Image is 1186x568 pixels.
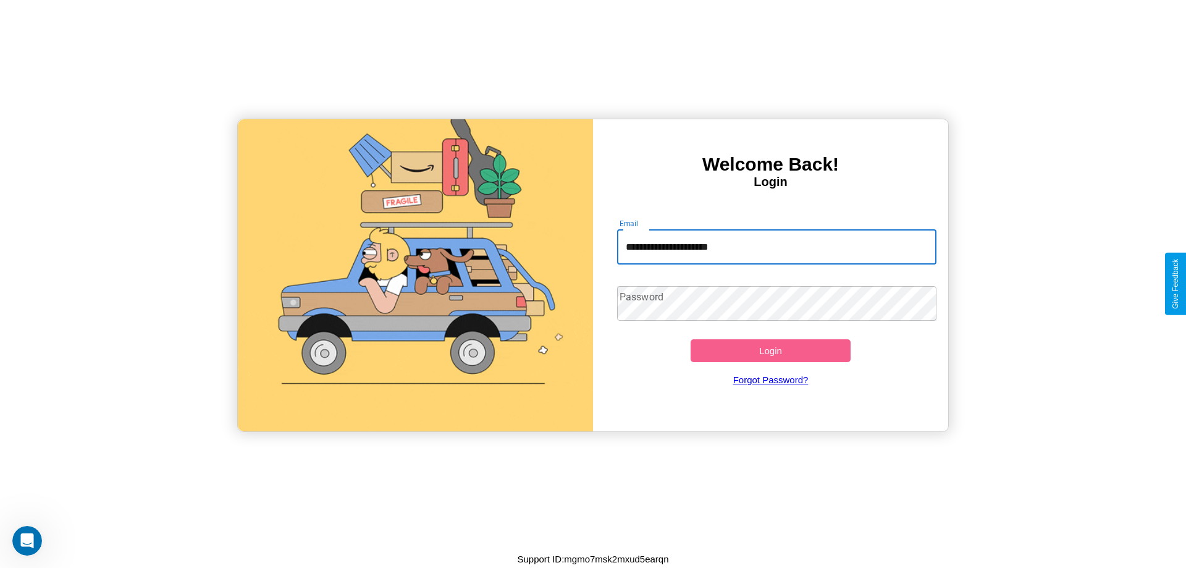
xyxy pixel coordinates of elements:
a: Forgot Password? [611,362,931,397]
h4: Login [593,175,948,189]
h3: Welcome Back! [593,154,948,175]
p: Support ID: mgmo7msk2mxud5earqn [517,551,668,567]
img: gif [238,119,593,431]
button: Login [691,339,851,362]
label: Email [620,218,639,229]
iframe: Intercom live chat [12,526,42,556]
div: Give Feedback [1171,259,1180,309]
